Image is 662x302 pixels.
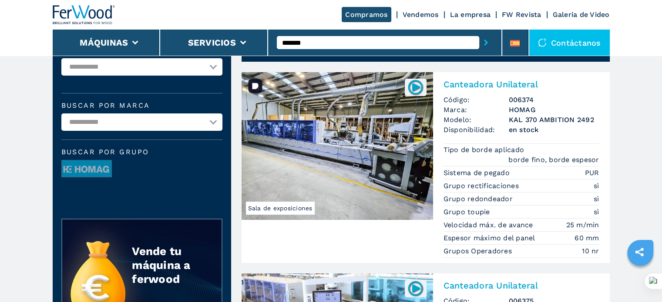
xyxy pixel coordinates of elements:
[594,181,599,191] em: sì
[444,105,509,115] span: Marca:
[594,194,599,204] em: sì
[444,220,535,230] p: Velocidad máx. de avance
[444,194,515,204] p: Grupo redondeador
[342,7,391,22] a: Compramos
[62,160,111,178] img: image
[188,37,236,48] button: Servicios
[509,115,599,125] h3: KAL 370 AMBITION 2492
[538,38,547,47] img: Contáctanos
[403,10,439,19] a: Vendemos
[242,72,433,220] img: Canteadora Unilateral HOMAG KAL 370 AMBITION 2492
[529,30,610,56] div: Contáctanos
[444,145,527,155] p: Tipo de borde aplicado
[444,207,492,217] p: Grupo toupie
[628,241,650,263] a: sharethis
[509,125,599,135] span: en stock
[585,168,599,178] em: PUR
[61,149,222,156] span: Buscar por grupo
[502,10,541,19] a: FW Revista
[444,168,512,178] p: Sistema de pegado
[407,79,424,96] img: 006374
[61,102,222,109] label: Buscar por marca
[594,207,599,217] em: sì
[407,280,424,297] img: 006375
[444,95,509,105] span: Código:
[444,181,521,191] p: Grupo rectificaciones
[242,72,610,263] a: Canteadora Unilateral HOMAG KAL 370 AMBITION 2492Sala de exposiciones006374Canteadora UnilateralC...
[508,155,599,165] em: borde fino, borde espesor
[444,125,509,135] span: Disponibilidad:
[553,10,610,19] a: Galeria de Video
[444,280,599,291] h2: Canteadora Unilateral
[444,246,514,256] p: Grupos Operadores
[132,244,204,286] div: Vende tu máquina a ferwood
[53,5,115,24] img: Ferwood
[80,37,128,48] button: Máquinas
[479,33,493,53] button: submit-button
[625,263,655,295] iframe: Chat
[566,220,599,230] em: 25 m/min
[444,233,538,243] p: Espesor máximo del panel
[450,10,491,19] a: La empresa
[582,246,599,256] em: 10 nr
[509,105,599,115] h3: HOMAG
[444,115,509,125] span: Modelo:
[575,233,599,243] em: 60 mm
[509,95,599,105] h3: 006374
[246,202,315,215] span: Sala de exposiciones
[444,79,599,90] h2: Canteadora Unilateral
